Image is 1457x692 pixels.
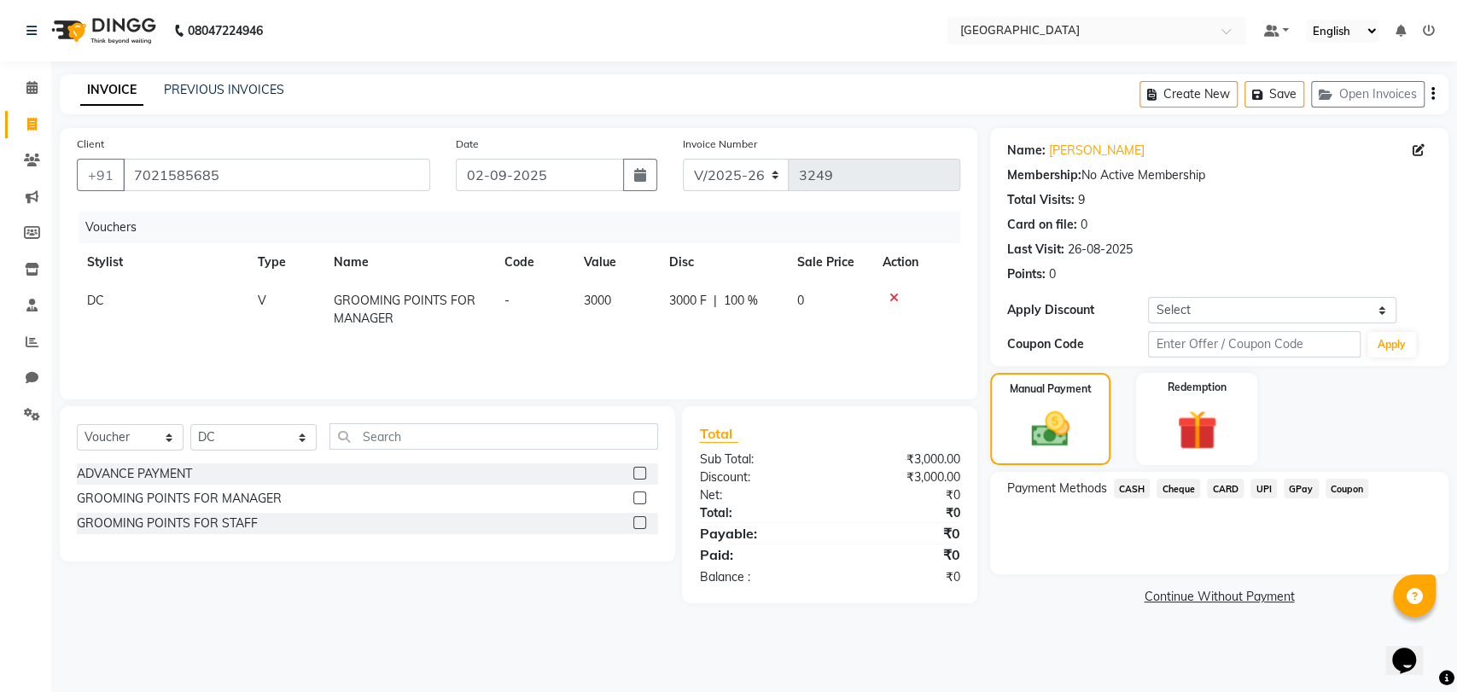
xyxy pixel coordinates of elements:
div: Payable: [686,523,830,544]
div: GROOMING POINTS FOR STAFF [77,515,258,532]
div: Points: [1007,265,1046,283]
label: Client [77,137,104,152]
div: Coupon Code [1007,335,1149,353]
img: _gift.svg [1164,405,1229,455]
th: Value [573,243,658,282]
th: Type [248,243,323,282]
b: 08047224946 [188,7,263,55]
div: Apply Discount [1007,301,1149,319]
div: ₹0 [830,568,973,586]
th: Name [323,243,494,282]
div: Name: [1007,142,1046,160]
span: CARD [1207,479,1244,498]
span: 3000 F [668,292,706,310]
a: Continue Without Payment [994,588,1445,606]
span: CASH [1114,479,1151,498]
td: V [248,282,323,338]
div: Sub Total: [686,451,830,468]
input: Enter Offer / Coupon Code [1148,331,1361,358]
div: 0 [1049,265,1056,283]
div: ADVANCE PAYMENT [77,465,192,483]
button: +91 [77,159,125,191]
input: Search by Name/Mobile/Email/Code [123,159,430,191]
span: UPI [1250,479,1277,498]
div: GROOMING POINTS FOR MANAGER [77,490,282,508]
a: [PERSON_NAME] [1049,142,1145,160]
div: ₹0 [830,523,973,544]
div: ₹0 [830,486,973,504]
div: ₹0 [830,504,973,522]
span: DC [87,293,104,308]
a: INVOICE [80,75,143,106]
th: Stylist [77,243,248,282]
label: Manual Payment [1010,381,1092,397]
img: logo [44,7,160,55]
th: Disc [658,243,786,282]
div: 0 [1081,216,1087,234]
button: Apply [1367,332,1416,358]
img: _cash.svg [1019,407,1081,451]
button: Open Invoices [1311,81,1425,108]
span: GPay [1284,479,1319,498]
span: - [504,293,510,308]
div: Paid: [686,544,830,565]
div: Membership: [1007,166,1081,184]
span: 100 % [723,292,757,310]
th: Action [871,243,959,282]
button: Create New [1139,81,1238,108]
span: Coupon [1326,479,1369,498]
div: Total Visits: [1007,191,1075,209]
th: Code [494,243,573,282]
label: Redemption [1168,380,1227,395]
input: Search [329,423,658,450]
div: 9 [1078,191,1085,209]
div: ₹3,000.00 [830,468,973,486]
div: 26-08-2025 [1068,241,1133,259]
button: Save [1244,81,1304,108]
div: ₹0 [830,544,973,565]
th: Sale Price [786,243,871,282]
div: Vouchers [79,212,973,243]
span: 0 [796,293,803,308]
span: | [713,292,716,310]
div: Card on file: [1007,216,1077,234]
label: Invoice Number [683,137,757,152]
div: Discount: [686,468,830,486]
div: No Active Membership [1007,166,1431,184]
div: Net: [686,486,830,504]
span: Cheque [1157,479,1200,498]
a: PREVIOUS INVOICES [164,82,284,97]
div: Total: [686,504,830,522]
span: Payment Methods [1007,480,1107,497]
div: Balance : [686,568,830,586]
div: Last Visit: [1007,241,1064,259]
span: Total [699,425,738,443]
span: GROOMING POINTS FOR MANAGER [334,293,475,326]
div: ₹3,000.00 [830,451,973,468]
span: 3000 [583,293,610,308]
label: Date [456,137,479,152]
iframe: chat widget [1385,624,1440,675]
